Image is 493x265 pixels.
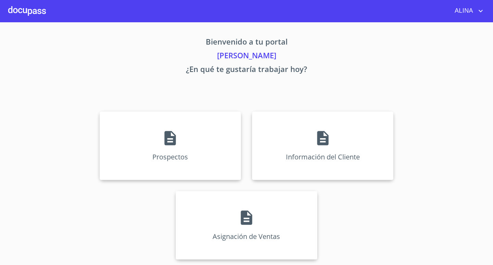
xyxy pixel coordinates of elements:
p: ¿En qué te gustaría trabajar hoy? [36,63,457,77]
p: Información del Cliente [286,152,360,161]
button: account of current user [450,5,485,16]
span: ALINA [450,5,477,16]
p: Asignación de Ventas [213,232,280,241]
p: [PERSON_NAME] [36,50,457,63]
p: Bienvenido a tu portal [36,36,457,50]
p: Prospectos [152,152,188,161]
